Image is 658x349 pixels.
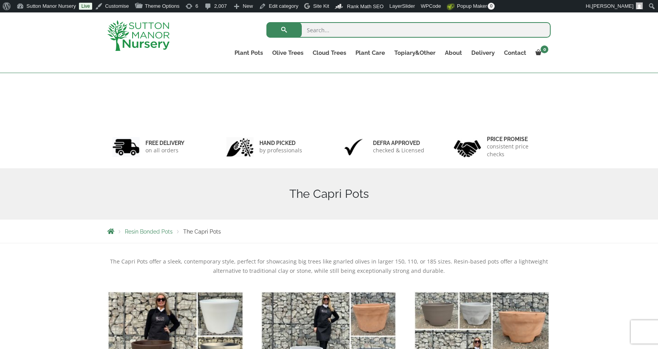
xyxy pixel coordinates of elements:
[531,47,551,58] a: 0
[340,137,367,157] img: 3.jpg
[226,137,254,157] img: 2.jpg
[454,135,481,159] img: 4.jpg
[268,47,308,58] a: Olive Trees
[107,20,170,51] img: logo
[183,229,221,235] span: The Capri Pots
[107,257,551,276] p: The Capri Pots offer a sleek, contemporary style, perfect for showcasing big trees like gnarled o...
[347,3,383,9] span: Rank Math SEO
[592,3,633,9] span: [PERSON_NAME]
[487,143,546,158] p: consistent price checks
[373,140,424,147] h6: Defra approved
[107,228,551,234] nav: Breadcrumbs
[390,47,440,58] a: Topiary&Other
[487,136,546,143] h6: Price promise
[541,45,548,53] span: 0
[440,47,467,58] a: About
[112,137,140,157] img: 1.jpg
[266,22,551,38] input: Search...
[259,147,302,154] p: by professionals
[488,3,495,10] span: 0
[125,229,173,235] a: Resin Bonded Pots
[230,47,268,58] a: Plant Pots
[259,140,302,147] h6: hand picked
[499,47,531,58] a: Contact
[107,187,551,201] h1: The Capri Pots
[308,47,351,58] a: Cloud Trees
[145,140,184,147] h6: FREE DELIVERY
[351,47,390,58] a: Plant Care
[467,47,499,58] a: Delivery
[145,147,184,154] p: on all orders
[373,147,424,154] p: checked & Licensed
[79,3,92,10] a: Live
[313,3,329,9] span: Site Kit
